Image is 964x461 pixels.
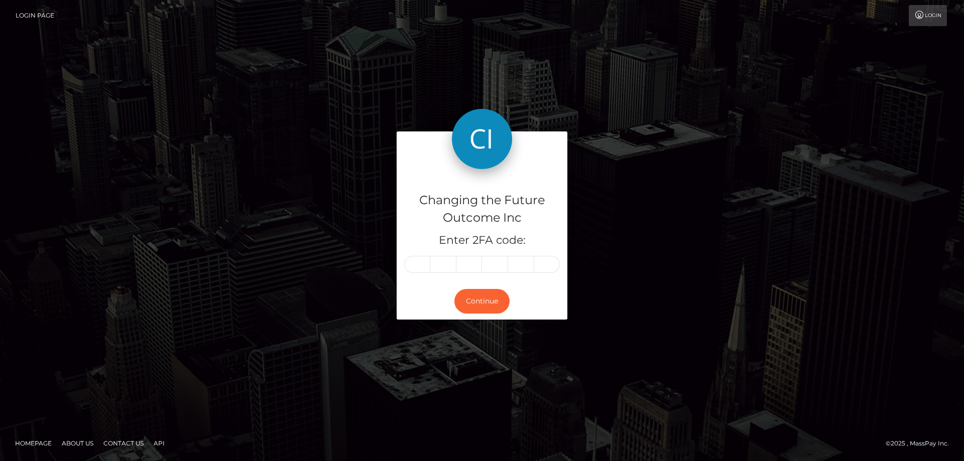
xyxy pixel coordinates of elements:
[11,435,56,451] a: Homepage
[454,289,510,314] button: Continue
[404,233,560,248] h5: Enter 2FA code:
[452,109,512,169] img: Changing the Future Outcome Inc
[909,5,947,26] a: Login
[16,5,54,26] a: Login Page
[99,435,148,451] a: Contact Us
[404,192,560,227] h4: Changing the Future Outcome Inc
[886,438,956,449] div: © 2025 , MassPay Inc.
[150,435,169,451] a: API
[58,435,97,451] a: About Us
